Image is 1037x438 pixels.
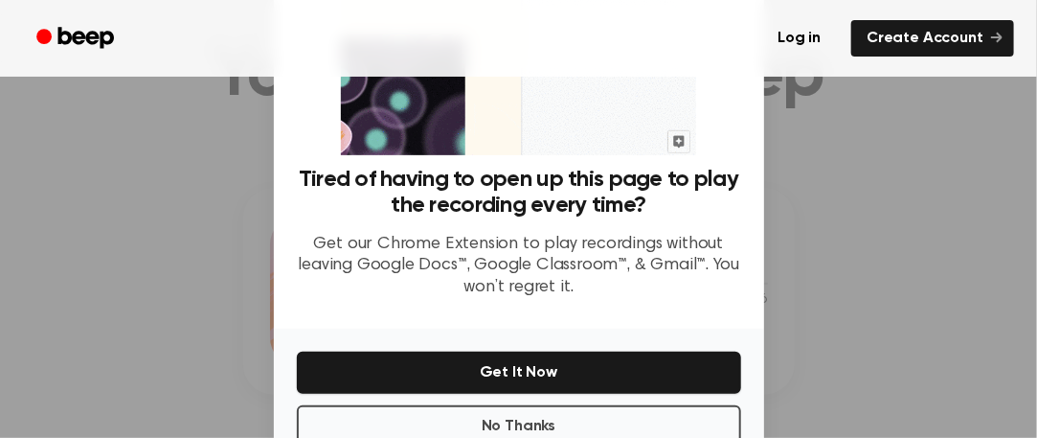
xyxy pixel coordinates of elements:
[297,352,741,394] button: Get It Now
[297,234,741,299] p: Get our Chrome Extension to play recordings without leaving Google Docs™, Google Classroom™, & Gm...
[23,20,131,58] a: Beep
[297,167,741,219] h3: Tired of having to open up this page to play the recording every time?
[851,20,1014,57] a: Create Account
[758,16,840,60] a: Log in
